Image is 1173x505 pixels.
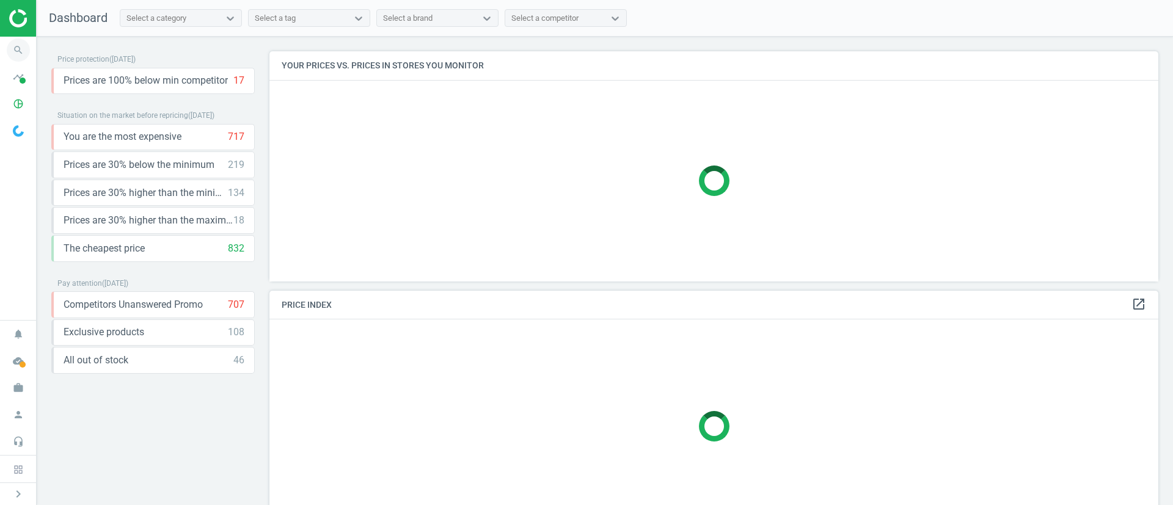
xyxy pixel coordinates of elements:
span: Pay attention [57,279,102,288]
a: open_in_new [1131,297,1146,313]
div: 219 [228,158,244,172]
img: wGWNvw8QSZomAAAAABJRU5ErkJggg== [13,125,24,137]
div: 707 [228,298,244,311]
div: Select a brand [383,13,433,24]
span: Price protection [57,55,109,64]
span: The cheapest price [64,242,145,255]
span: Exclusive products [64,325,144,339]
button: chevron_right [3,486,34,502]
i: open_in_new [1131,297,1146,311]
span: Competitors Unanswered Promo [64,298,203,311]
i: notifications [7,322,30,346]
i: cloud_done [7,349,30,372]
div: 108 [228,325,244,339]
span: ( [DATE] ) [188,111,214,120]
h4: Price Index [269,291,1158,319]
span: Prices are 100% below min competitor [64,74,228,87]
div: 717 [228,130,244,144]
i: pie_chart_outlined [7,92,30,115]
span: Prices are 30% below the minimum [64,158,214,172]
div: Select a category [126,13,186,24]
i: search [7,38,30,62]
i: chevron_right [11,487,26,501]
i: headset_mic [7,430,30,453]
span: Dashboard [49,10,108,25]
i: work [7,376,30,399]
i: person [7,403,30,426]
span: ( [DATE] ) [102,279,128,288]
div: 832 [228,242,244,255]
div: Select a competitor [511,13,579,24]
span: ( [DATE] ) [109,55,136,64]
div: 18 [233,214,244,227]
div: 134 [228,186,244,200]
span: You are the most expensive [64,130,181,144]
div: Select a tag [255,13,296,24]
img: ajHJNr6hYgQAAAAASUVORK5CYII= [9,9,96,27]
span: Prices are 30% higher than the minimum [64,186,228,200]
span: Situation on the market before repricing [57,111,188,120]
div: 17 [233,74,244,87]
div: 46 [233,354,244,367]
h4: Your prices vs. prices in stores you monitor [269,51,1158,80]
i: timeline [7,65,30,89]
span: All out of stock [64,354,128,367]
span: Prices are 30% higher than the maximal [64,214,233,227]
